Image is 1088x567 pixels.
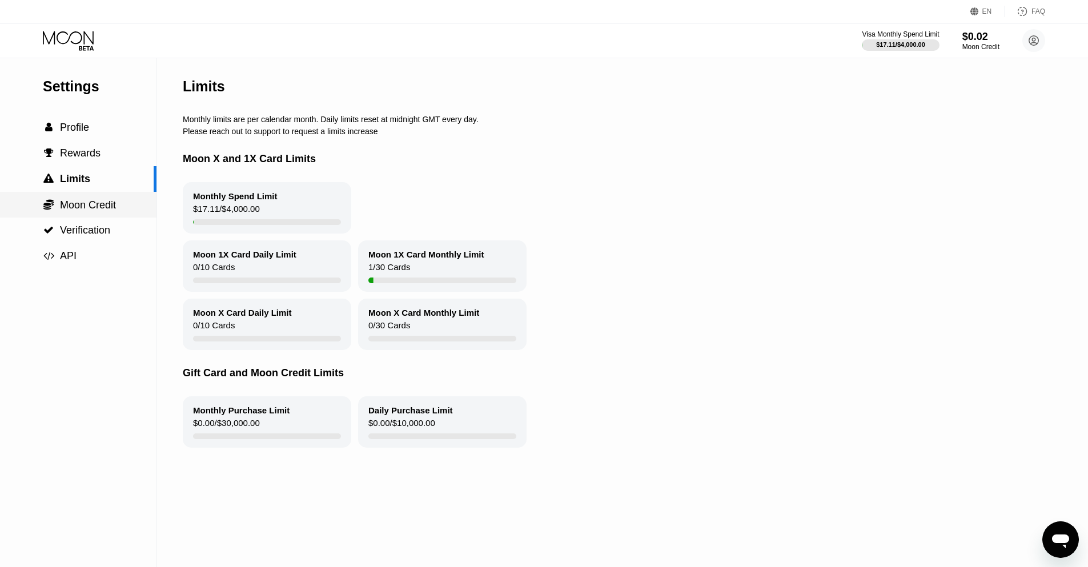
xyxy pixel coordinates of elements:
[43,251,54,261] span: 
[183,136,1053,182] div: Moon X and 1X Card Limits
[862,30,939,51] div: Visa Monthly Spend Limit$17.11/$4,000.00
[43,225,54,235] span: 
[368,308,479,317] div: Moon X Card Monthly Limit
[44,148,54,158] span: 
[193,204,260,219] div: $17.11 / $4,000.00
[193,418,260,433] div: $0.00 / $30,000.00
[193,262,235,278] div: 0 / 10 Cards
[60,147,101,159] span: Rewards
[183,127,1053,136] div: Please reach out to support to request a limits increase
[43,78,156,95] div: Settings
[1031,7,1045,15] div: FAQ
[183,115,1053,124] div: Monthly limits are per calendar month. Daily limits reset at midnight GMT every day.
[43,174,54,184] span: 
[368,320,410,336] div: 0 / 30 Cards
[193,191,278,201] div: Monthly Spend Limit
[962,31,999,43] div: $0.02
[862,30,939,38] div: Visa Monthly Spend Limit
[193,405,290,415] div: Monthly Purchase Limit
[43,148,54,158] div: 
[43,122,54,132] div: 
[1042,521,1079,558] iframe: Button to launch messaging window
[368,418,435,433] div: $0.00 / $10,000.00
[183,78,225,95] div: Limits
[193,308,292,317] div: Moon X Card Daily Limit
[60,250,77,262] span: API
[982,7,992,15] div: EN
[193,250,296,259] div: Moon 1X Card Daily Limit
[60,224,110,236] span: Verification
[368,262,410,278] div: 1 / 30 Cards
[368,250,484,259] div: Moon 1X Card Monthly Limit
[368,405,453,415] div: Daily Purchase Limit
[962,43,999,51] div: Moon Credit
[183,350,1053,396] div: Gift Card and Moon Credit Limits
[193,320,235,336] div: 0 / 10 Cards
[43,199,54,210] span: 
[1005,6,1045,17] div: FAQ
[60,173,90,184] span: Limits
[45,122,53,132] span: 
[60,122,89,133] span: Profile
[970,6,1005,17] div: EN
[962,31,999,51] div: $0.02Moon Credit
[60,199,116,211] span: Moon Credit
[876,41,925,48] div: $17.11 / $4,000.00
